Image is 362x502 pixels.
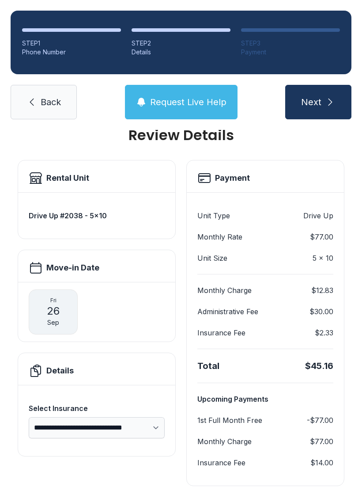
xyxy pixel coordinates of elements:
[310,232,333,242] dd: $77.00
[132,39,230,48] div: STEP 2
[197,436,252,447] dt: Monthly Charge
[132,48,230,57] div: Details
[197,210,230,221] dt: Unit Type
[311,285,333,296] dd: $12.83
[22,48,121,57] div: Phone Number
[41,96,61,108] span: Back
[50,297,57,304] span: Fri
[29,417,165,438] select: Select Insurance
[47,318,59,327] span: Sep
[29,403,165,414] div: Select Insurance
[46,365,74,377] h2: Details
[150,96,226,108] span: Request Live Help
[46,262,99,274] h2: Move-in Date
[303,210,333,221] dd: Drive Up
[307,415,333,426] dd: -$77.00
[305,360,333,372] div: $45.16
[197,360,219,372] div: Total
[310,457,333,468] dd: $14.00
[241,48,340,57] div: Payment
[197,232,242,242] dt: Monthly Rate
[47,304,60,318] span: 26
[197,285,252,296] dt: Monthly Charge
[197,394,333,404] h3: Upcoming Payments
[309,306,333,317] dd: $30.00
[46,172,89,184] h2: Rental Unit
[241,39,340,48] div: STEP 3
[197,327,245,338] dt: Insurance Fee
[215,172,250,184] h2: Payment
[197,253,227,263] dt: Unit Size
[313,253,333,263] dd: 5 x 10
[18,128,344,142] h1: Review Details
[197,457,245,468] dt: Insurance Fee
[197,415,262,426] dt: 1st Full Month Free
[197,306,258,317] dt: Administrative Fee
[310,436,333,447] dd: $77.00
[22,39,121,48] div: STEP 1
[301,96,321,108] span: Next
[315,327,333,338] dd: $2.33
[29,210,165,221] h3: Drive Up #2038 - 5x10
